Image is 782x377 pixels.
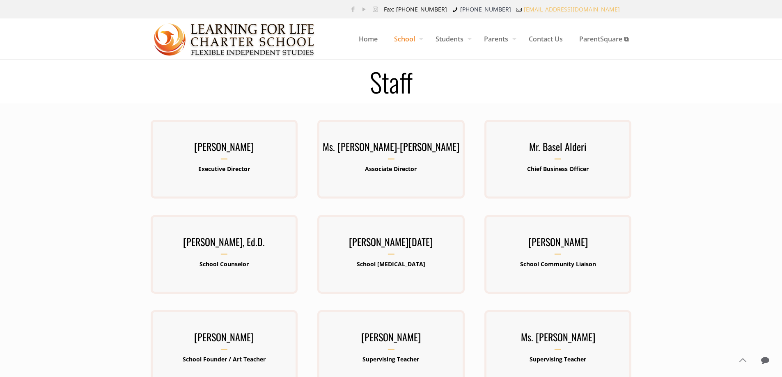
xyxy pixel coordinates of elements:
[357,260,425,268] b: School [MEDICAL_DATA]
[371,5,380,13] a: Instagram icon
[476,18,521,59] a: Parents
[198,165,250,173] b: Executive Director
[349,5,358,13] a: Facebook icon
[317,138,464,160] h3: Ms. [PERSON_NAME]-[PERSON_NAME]
[484,233,631,255] h3: [PERSON_NAME]
[351,18,386,59] a: Home
[484,138,631,160] h3: Mr. Basel Alderi
[386,18,427,59] a: School
[527,165,589,173] b: Chief Business Officer
[524,5,620,13] a: [EMAIL_ADDRESS][DOMAIN_NAME]
[141,69,642,95] h1: Staff
[571,27,637,51] span: ParentSquare ⧉
[351,27,386,51] span: Home
[154,18,315,59] a: Learning for Life Charter School
[183,355,266,363] b: School Founder / Art Teacher
[154,19,315,60] img: Staff
[460,5,511,13] a: [PHONE_NUMBER]
[362,355,419,363] b: Supervising Teacher
[571,18,637,59] a: ParentSquare ⧉
[200,260,249,268] b: School Counselor
[317,233,464,255] h3: [PERSON_NAME][DATE]
[530,355,586,363] b: Supervising Teacher
[360,5,369,13] a: YouTube icon
[151,233,298,255] h3: [PERSON_NAME], Ed.D.
[515,5,523,13] i: mail
[521,27,571,51] span: Contact Us
[427,18,476,59] a: Students
[520,260,596,268] b: School Community Liaison
[151,329,298,350] h3: [PERSON_NAME]
[317,329,464,350] h3: [PERSON_NAME]
[151,138,298,160] h3: [PERSON_NAME]
[365,165,417,173] b: Associate Director
[427,27,476,51] span: Students
[476,27,521,51] span: Parents
[521,18,571,59] a: Contact Us
[484,329,631,350] h3: Ms. [PERSON_NAME]
[734,352,751,369] a: Back to top icon
[451,5,459,13] i: phone
[386,27,427,51] span: School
